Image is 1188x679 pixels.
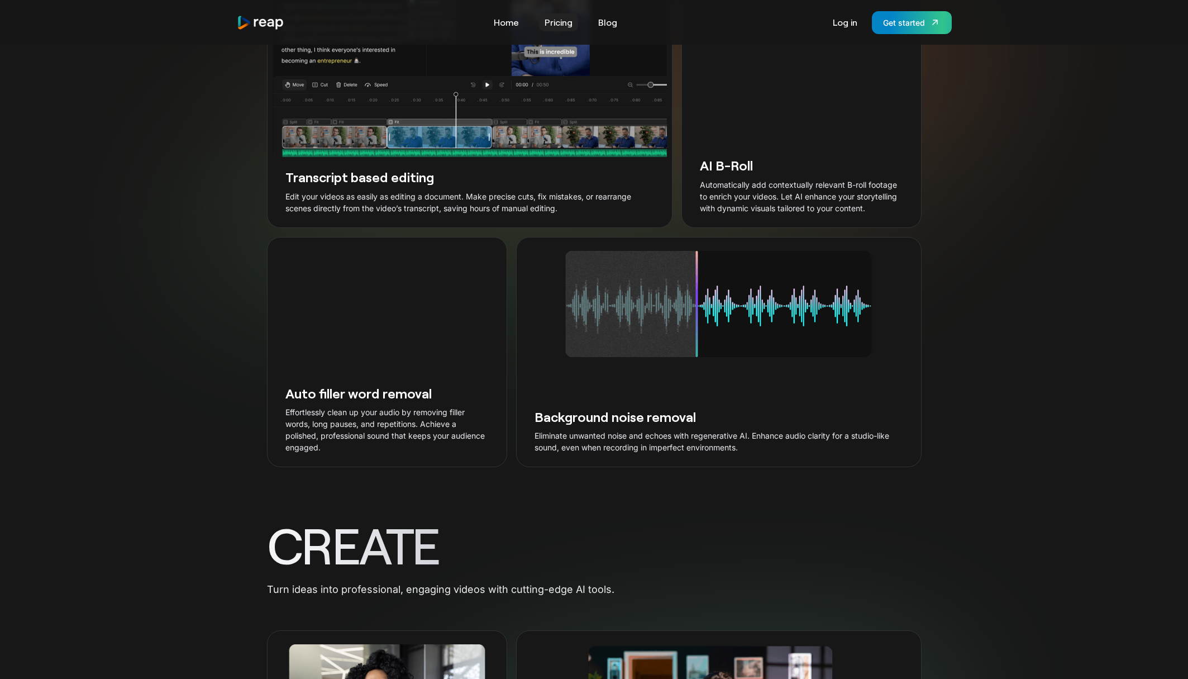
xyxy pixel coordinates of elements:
[488,13,524,31] a: Home
[593,13,623,31] a: Blog
[700,179,903,214] p: Automatically add contextually relevant B-roll footage to enrich your videos. Let AI enhance your...
[285,406,489,453] p: Effortlessly clean up your audio by removing filler words, long pauses, and repetitions. Achieve ...
[535,430,903,453] p: Eliminate unwanted noise and echoes with regenerative AI. Enhance audio clarity for a studio-like...
[285,191,654,214] p: Edit your videos as easily as editing a document. Make precise cuts, fix mistakes, or rearrange s...
[827,13,863,31] a: Log in
[539,13,578,31] a: Pricing
[285,168,654,186] h3: Transcript based editing
[268,251,507,371] video: Your browser does not support the video tag.
[237,15,285,30] a: home
[267,512,922,577] h1: CREATE
[872,11,952,34] a: Get started
[535,408,903,425] h3: Background noise removal
[883,17,925,29] div: Get started
[267,582,720,597] p: Turn ideas into professional, engaging videos with cutting-edge AI tools.
[700,156,903,174] h3: AI B-Roll
[285,384,489,402] h3: Auto filler word removal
